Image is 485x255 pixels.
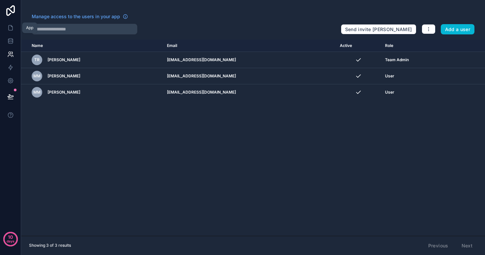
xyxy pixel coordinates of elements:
span: Showing 3 of 3 results [29,243,71,248]
th: Email [163,40,336,52]
div: scrollable content [21,40,485,236]
p: 10 [8,234,13,240]
td: [EMAIL_ADDRESS][DOMAIN_NAME] [163,84,336,101]
button: Send invite [PERSON_NAME] [341,24,416,35]
th: Role [381,40,452,52]
span: User [385,73,394,79]
a: Manage access to the users in your app [32,13,128,20]
span: [PERSON_NAME] [48,73,80,79]
span: TR [34,57,40,63]
th: Active [336,40,381,52]
button: Add a user [441,24,475,35]
span: [PERSON_NAME] [48,90,80,95]
span: [PERSON_NAME] [48,57,80,63]
span: MM [33,73,41,79]
span: Manage access to the users in your app [32,13,120,20]
p: days [7,236,15,246]
th: Name [21,40,163,52]
td: [EMAIL_ADDRESS][DOMAIN_NAME] [163,68,336,84]
span: User [385,90,394,95]
div: App [26,25,33,30]
span: Team Admin [385,57,409,63]
td: [EMAIL_ADDRESS][DOMAIN_NAME] [163,52,336,68]
span: MM [33,90,41,95]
